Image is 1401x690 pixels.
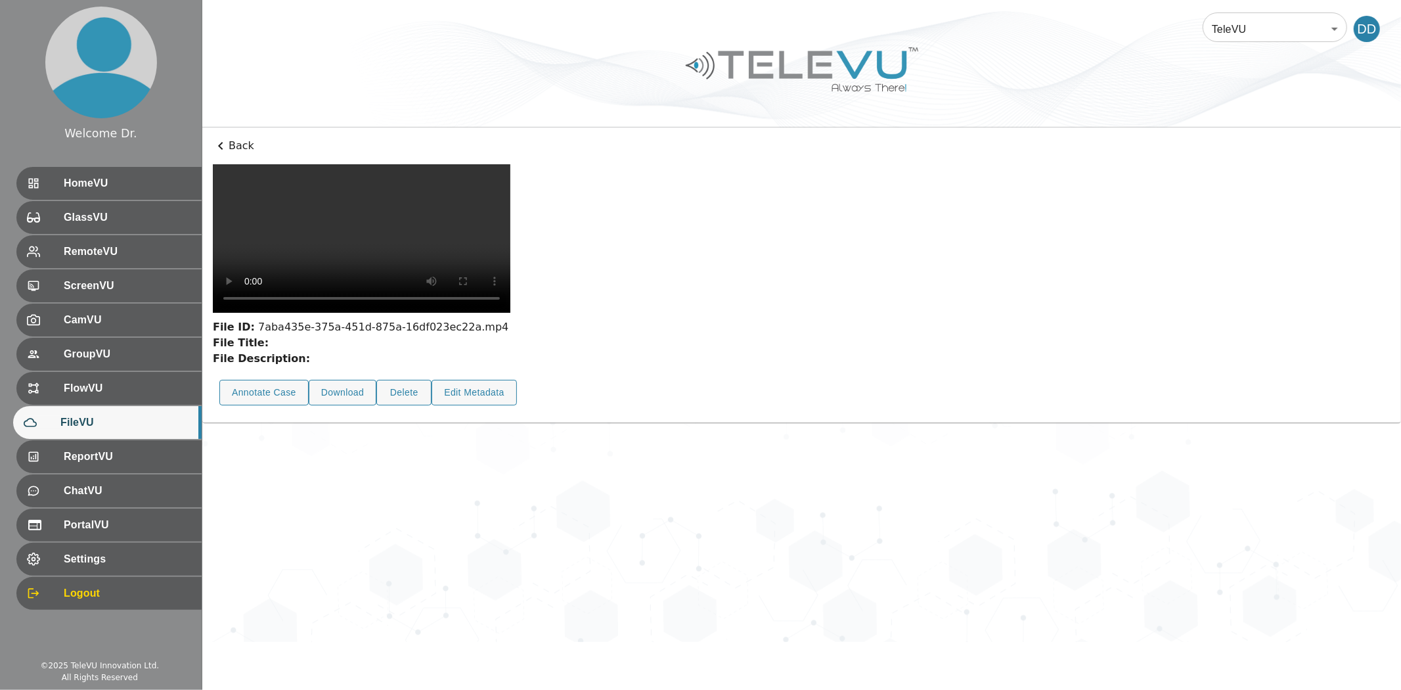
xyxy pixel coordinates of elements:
[45,7,157,118] img: profile.png
[64,483,191,499] span: ChatVU
[40,660,159,672] div: © 2025 TeleVU Innovation Ltd.
[16,235,202,268] div: RemoteVU
[64,586,191,601] span: Logout
[64,449,191,465] span: ReportVU
[16,338,202,371] div: GroupVU
[213,138,1390,154] p: Back
[16,201,202,234] div: GlassVU
[16,474,202,507] div: ChatVU
[60,415,191,430] span: FileVU
[309,380,376,405] button: Download
[16,372,202,405] div: FlowVU
[376,380,432,405] button: Delete
[16,440,202,473] div: ReportVU
[213,336,269,349] strong: File Title:
[64,312,191,328] span: CamVU
[16,269,202,302] div: ScreenVU
[213,319,510,335] div: 7aba435e-375a-451d-875a-16df023ec22a.mp4
[1354,16,1380,42] div: DD
[64,244,191,260] span: RemoteVU
[13,406,202,439] div: FileVU
[16,509,202,541] div: PortalVU
[1203,11,1347,47] div: TeleVU
[64,125,137,142] div: Welcome Dr.
[213,352,310,365] strong: File Description:
[432,380,517,405] button: Edit Metadata
[16,543,202,576] div: Settings
[64,210,191,225] span: GlassVU
[64,517,191,533] span: PortalVU
[64,175,191,191] span: HomeVU
[64,380,191,396] span: FlowVU
[16,167,202,200] div: HomeVU
[64,346,191,362] span: GroupVU
[64,551,191,567] span: Settings
[219,380,309,405] button: Annotate Case
[64,278,191,294] span: ScreenVU
[16,577,202,610] div: Logout
[16,304,202,336] div: CamVU
[684,42,920,97] img: Logo
[213,321,255,333] strong: File ID:
[62,672,138,683] div: All Rights Reserved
